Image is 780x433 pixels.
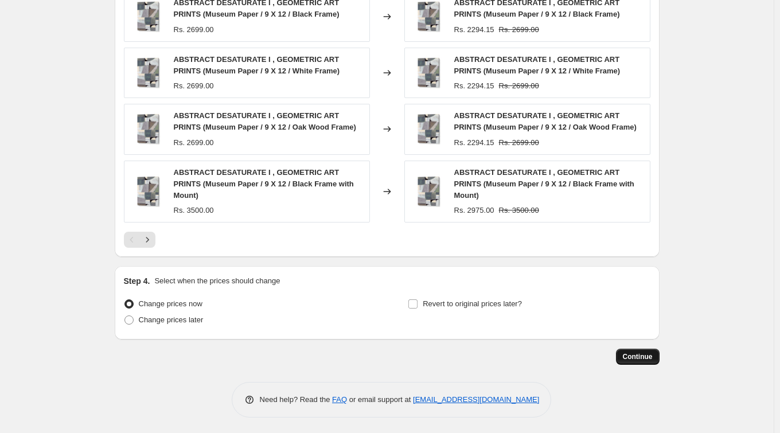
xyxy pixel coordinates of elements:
img: GALLERYWRAP-resized_bec04a9d-de5a-43e8-9324-c19f0fa63c96_80x.jpg [411,174,445,209]
a: FAQ [332,395,347,404]
a: [EMAIL_ADDRESS][DOMAIN_NAME] [413,395,539,404]
div: Rs. 2294.15 [454,137,494,149]
img: GALLERYWRAP-resized_bec04a9d-de5a-43e8-9324-c19f0fa63c96_80x.jpg [130,56,165,90]
span: Continue [623,352,653,361]
span: ABSTRACT DESATURATE I , GEOMETRIC ART PRINTS (Museum Paper / 9 X 12 / Oak Wood Frame) [174,111,356,131]
button: Next [139,232,155,248]
div: Rs. 3500.00 [174,205,214,216]
span: Need help? Read the [260,395,333,404]
span: ABSTRACT DESATURATE I , GEOMETRIC ART PRINTS (Museum Paper / 9 X 12 / White Frame) [174,55,340,75]
h2: Step 4. [124,275,150,287]
span: Change prices later [139,315,204,324]
img: GALLERYWRAP-resized_bec04a9d-de5a-43e8-9324-c19f0fa63c96_80x.jpg [130,174,165,209]
strike: Rs. 3500.00 [499,205,539,216]
span: or email support at [347,395,413,404]
strike: Rs. 2699.00 [499,80,539,92]
div: Rs. 2699.00 [174,80,214,92]
span: ABSTRACT DESATURATE I , GEOMETRIC ART PRINTS (Museum Paper / 9 X 12 / White Frame) [454,55,621,75]
div: Rs. 2294.15 [454,80,494,92]
div: Rs. 2699.00 [174,24,214,36]
img: GALLERYWRAP-resized_bec04a9d-de5a-43e8-9324-c19f0fa63c96_80x.jpg [411,56,445,90]
span: Change prices now [139,299,202,308]
span: ABSTRACT DESATURATE I , GEOMETRIC ART PRINTS (Museum Paper / 9 X 12 / Black Frame with Mount) [174,168,354,200]
div: Rs. 2294.15 [454,24,494,36]
img: GALLERYWRAP-resized_bec04a9d-de5a-43e8-9324-c19f0fa63c96_80x.jpg [130,112,165,146]
strike: Rs. 2699.00 [499,24,539,36]
button: Continue [616,349,660,365]
p: Select when the prices should change [154,275,280,287]
strike: Rs. 2699.00 [499,137,539,149]
span: ABSTRACT DESATURATE I , GEOMETRIC ART PRINTS (Museum Paper / 9 X 12 / Oak Wood Frame) [454,111,637,131]
div: Rs. 2699.00 [174,137,214,149]
div: Rs. 2975.00 [454,205,494,216]
img: GALLERYWRAP-resized_bec04a9d-de5a-43e8-9324-c19f0fa63c96_80x.jpg [411,112,445,146]
span: Revert to original prices later? [423,299,522,308]
nav: Pagination [124,232,155,248]
span: ABSTRACT DESATURATE I , GEOMETRIC ART PRINTS (Museum Paper / 9 X 12 / Black Frame with Mount) [454,168,634,200]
